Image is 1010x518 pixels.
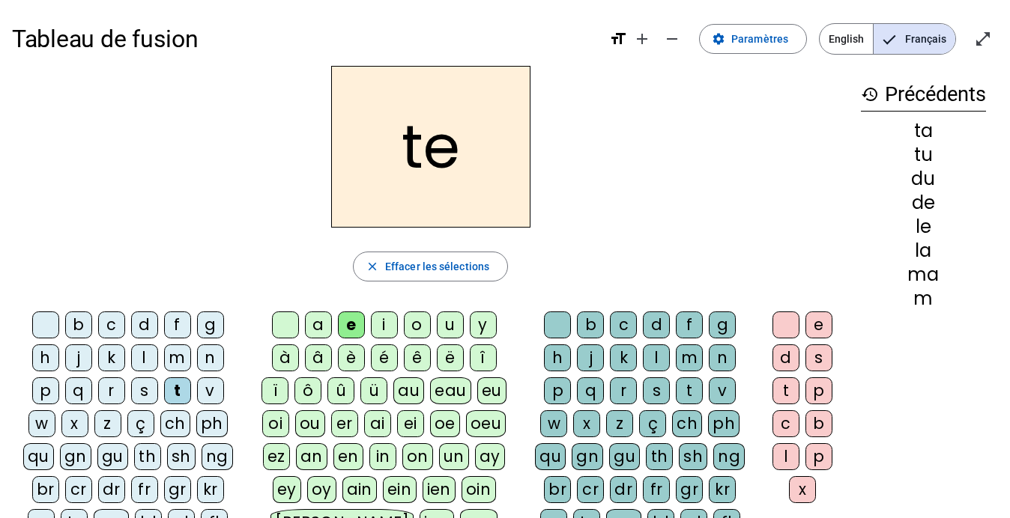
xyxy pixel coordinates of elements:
div: th [134,443,161,470]
div: ez [263,443,290,470]
div: p [805,377,832,404]
span: Effacer les sélections [385,258,489,275]
div: t [772,377,799,404]
div: ç [639,410,666,437]
button: Paramètres [699,24,807,54]
div: ma [861,266,986,284]
div: ay [475,443,505,470]
div: sh [679,443,707,470]
span: English [820,24,873,54]
div: ph [196,410,228,437]
div: b [805,410,832,437]
div: d [643,311,670,338]
mat-button-toggle-group: Language selection [819,23,956,55]
div: eu [477,377,506,404]
div: oe [430,410,460,437]
div: kr [197,476,224,503]
div: r [610,377,637,404]
div: dr [610,476,637,503]
div: ch [160,410,190,437]
div: w [540,410,567,437]
div: l [772,443,799,470]
div: cr [65,476,92,503]
div: h [544,344,571,371]
div: g [709,311,736,338]
mat-icon: add [633,30,651,48]
div: ai [364,410,391,437]
div: oeu [466,410,506,437]
div: v [197,377,224,404]
div: â [305,344,332,371]
div: e [338,311,365,338]
div: th [646,443,673,470]
div: gn [60,443,91,470]
span: Paramètres [731,30,788,48]
div: ü [360,377,387,404]
div: a [305,311,332,338]
div: q [65,377,92,404]
div: qu [23,443,54,470]
div: le [861,218,986,236]
div: gu [97,443,128,470]
div: i [371,311,398,338]
button: Effacer les sélections [353,252,508,281]
div: dr [98,476,125,503]
div: au [393,377,424,404]
div: v [709,377,736,404]
div: oin [462,476,496,503]
mat-icon: close [366,260,379,273]
div: la [861,242,986,260]
div: é [371,344,398,371]
div: t [164,377,191,404]
div: o [404,311,431,338]
div: cr [577,476,604,503]
div: b [577,311,604,338]
div: f [676,311,703,338]
div: eau [430,377,471,404]
div: ng [202,443,233,470]
mat-icon: history [861,85,879,103]
h2: te [331,66,530,228]
div: tu [861,146,986,164]
div: du [861,170,986,188]
div: j [577,344,604,371]
div: an [296,443,327,470]
div: br [544,476,571,503]
div: d [131,311,158,338]
div: s [805,344,832,371]
button: Entrer en plein écran [968,24,998,54]
div: ë [437,344,464,371]
div: oi [262,410,289,437]
div: m [164,344,191,371]
div: oy [307,476,336,503]
div: ei [397,410,424,437]
div: c [610,311,637,338]
div: ch [672,410,702,437]
div: p [32,377,59,404]
div: gu [609,443,640,470]
div: x [61,410,88,437]
div: t [676,377,703,404]
div: gr [676,476,703,503]
div: un [439,443,469,470]
div: sh [167,443,196,470]
div: î [470,344,497,371]
div: c [98,311,125,338]
div: br [32,476,59,503]
div: ô [294,377,321,404]
div: f [164,311,191,338]
div: fr [643,476,670,503]
div: ng [713,443,745,470]
div: s [643,377,670,404]
button: Augmenter la taille de la police [627,24,657,54]
div: ï [261,377,288,404]
div: u [437,311,464,338]
div: m [861,290,986,308]
div: ê [404,344,431,371]
mat-icon: open_in_full [974,30,992,48]
div: k [98,344,125,371]
div: g [197,311,224,338]
h3: Précédents [861,78,986,112]
div: fr [131,476,158,503]
h1: Tableau de fusion [12,15,597,63]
